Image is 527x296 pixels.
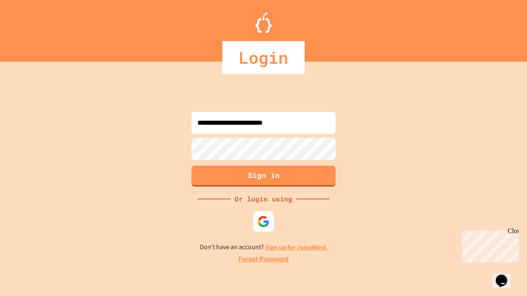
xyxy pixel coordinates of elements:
button: Sign in [191,166,336,187]
a: Sign up for JuiceMind. [265,243,328,252]
img: Logo.svg [255,12,272,33]
iframe: chat widget [492,263,519,288]
div: Chat with us now!Close [3,3,57,52]
div: Or login using [231,194,296,204]
img: google-icon.svg [257,215,270,228]
div: Login [222,41,305,74]
p: Don't have an account? [200,242,328,252]
a: Forgot Password [238,254,289,264]
iframe: chat widget [459,227,519,262]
